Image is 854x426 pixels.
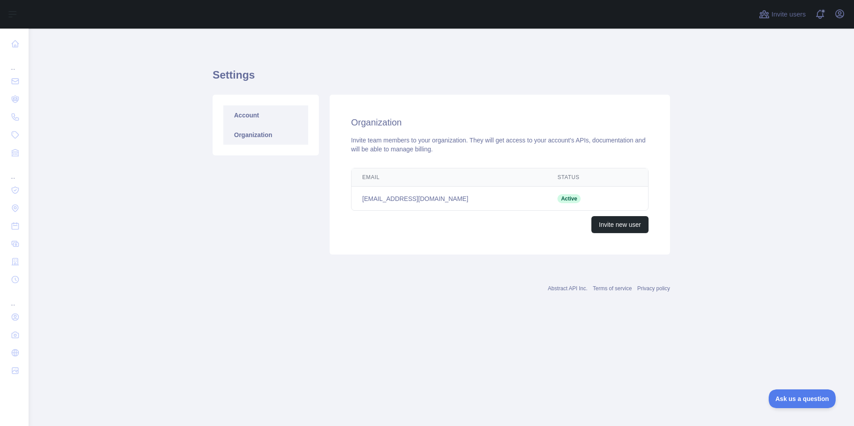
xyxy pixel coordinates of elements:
div: ... [7,289,21,307]
button: Invite users [757,7,808,21]
th: Email [352,168,547,187]
a: Account [223,105,308,125]
a: Abstract API Inc. [548,285,588,292]
a: Organization [223,125,308,145]
iframe: Toggle Customer Support [769,389,836,408]
a: Privacy policy [637,285,670,292]
td: [EMAIL_ADDRESS][DOMAIN_NAME] [352,187,547,211]
a: Terms of service [593,285,632,292]
span: Active [557,194,581,203]
div: Invite team members to your organization. They will get access to your account's APIs, documentat... [351,136,649,154]
span: Invite users [771,9,806,20]
div: ... [7,163,21,180]
th: Status [547,168,615,187]
h2: Organization [351,116,649,129]
div: ... [7,54,21,71]
button: Invite new user [591,216,649,233]
h1: Settings [213,68,670,89]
